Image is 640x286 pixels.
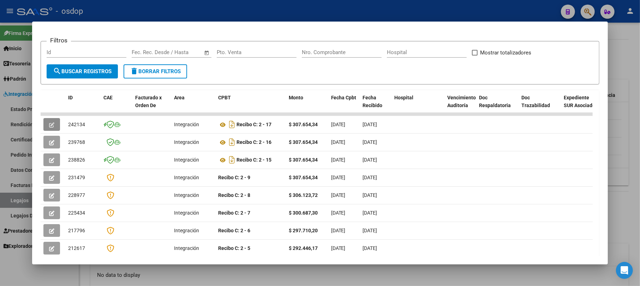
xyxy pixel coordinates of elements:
strong: Recibo C: 2 - 5 [218,245,250,251]
span: Mostrar totalizadores [480,48,532,57]
span: Integración [174,175,199,180]
span: 242134 [68,122,85,127]
strong: $ 292.446,17 [289,245,318,251]
span: [DATE] [363,122,377,127]
span: Integración [174,228,199,233]
datatable-header-cell: Fecha Cpbt [328,90,360,121]
datatable-header-cell: Hospital [392,90,445,121]
i: Descargar documento [227,136,237,148]
input: Fecha fin [167,49,201,56]
button: Borrar Filtros [124,64,187,78]
strong: $ 300.687,30 [289,210,318,216]
span: Vencimiento Auditoría [448,95,476,109]
strong: $ 297.710,20 [289,228,318,233]
span: 228977 [68,192,85,198]
span: Fecha Recibido [363,95,383,109]
span: [DATE] [331,245,346,251]
h3: Filtros [47,36,71,45]
strong: $ 307.654,34 [289,175,318,180]
span: [DATE] [363,157,377,163]
span: [DATE] [363,228,377,233]
span: Doc Trazabilidad [522,95,550,109]
datatable-header-cell: CPBT [215,90,286,121]
span: [DATE] [331,139,346,145]
span: 225434 [68,210,85,216]
span: [DATE] [331,122,346,127]
span: [DATE] [331,228,346,233]
span: Integración [174,210,199,216]
strong: $ 307.654,34 [289,139,318,145]
span: 212617 [68,245,85,251]
strong: $ 307.654,34 [289,157,318,163]
strong: Recibo C: 2 - 17 [237,122,271,128]
span: [DATE] [331,192,346,198]
span: 239768 [68,139,85,145]
span: 238826 [68,157,85,163]
div: Open Intercom Messenger [616,262,633,279]
datatable-header-cell: Doc Respaldatoria [477,90,519,121]
span: Fecha Cpbt [331,95,357,100]
strong: $ 307.654,34 [289,122,318,127]
span: Integración [174,245,199,251]
datatable-header-cell: Monto [286,90,328,121]
strong: Recibo C: 2 - 8 [218,192,250,198]
mat-icon: search [53,67,61,75]
strong: Recibo C: 2 - 16 [237,140,271,145]
mat-icon: delete [130,67,138,75]
datatable-header-cell: Area [171,90,215,121]
span: [DATE] [363,245,377,251]
input: Fecha inicio [132,49,160,56]
span: Expediente SUR Asociado [564,95,596,109]
datatable-header-cell: Facturado x Orden De [132,90,171,121]
span: Area [174,95,185,100]
datatable-header-cell: Expediente SUR Asociado [561,90,600,121]
span: ID [68,95,73,100]
span: [DATE] [331,210,346,216]
datatable-header-cell: Doc Trazabilidad [519,90,561,121]
datatable-header-cell: ID [65,90,101,121]
span: 231479 [68,175,85,180]
button: Buscar Registros [47,64,118,78]
datatable-header-cell: Fecha Recibido [360,90,392,121]
span: CAE [103,95,113,100]
datatable-header-cell: Vencimiento Auditoría [445,90,477,121]
span: Hospital [395,95,414,100]
strong: Recibo C: 2 - 9 [218,175,250,180]
button: Open calendar [203,49,211,57]
strong: $ 306.123,72 [289,192,318,198]
span: Doc Respaldatoria [479,95,511,109]
span: [DATE] [331,157,346,163]
span: Integración [174,192,199,198]
span: [DATE] [363,139,377,145]
span: Monto [289,95,303,100]
i: Descargar documento [227,119,237,130]
datatable-header-cell: CAE [101,90,132,121]
span: Integración [174,157,199,163]
span: [DATE] [331,175,346,180]
span: 217796 [68,228,85,233]
span: Facturado x Orden De [135,95,162,109]
span: CPBT [218,95,231,100]
strong: Recibo C: 2 - 7 [218,210,250,216]
span: Integración [174,122,199,127]
span: [DATE] [363,192,377,198]
strong: Recibo C: 2 - 15 [237,157,271,163]
i: Descargar documento [227,154,237,165]
span: Integración [174,139,199,145]
span: Buscar Registros [53,68,112,75]
span: [DATE] [363,210,377,216]
span: Borrar Filtros [130,68,181,75]
strong: Recibo C: 2 - 6 [218,228,250,233]
span: [DATE] [363,175,377,180]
